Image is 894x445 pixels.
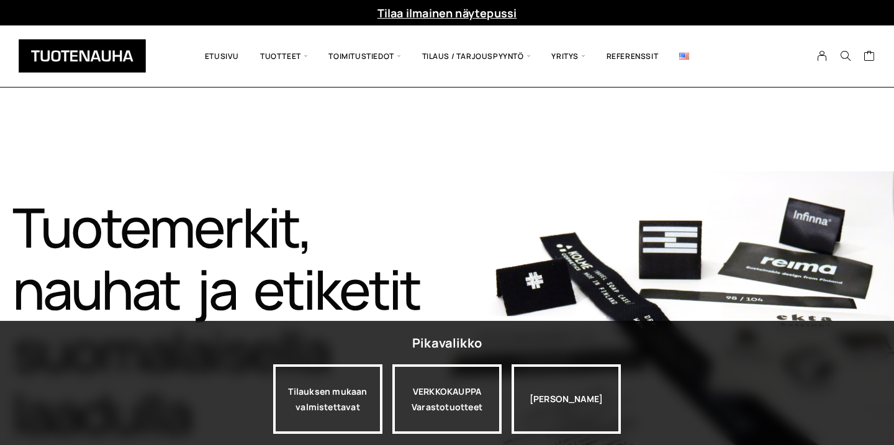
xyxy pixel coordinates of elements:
[392,364,502,434] a: VERKKOKAUPPAVarastotuotteet
[377,6,517,20] a: Tilaa ilmainen näytepussi
[541,35,595,78] span: Yritys
[12,196,447,444] h1: Tuotemerkit, nauhat ja etiketit suomalaisella laadulla​
[679,53,689,60] img: English
[834,50,857,61] button: Search
[596,35,669,78] a: Referenssit
[250,35,318,78] span: Tuotteet
[273,364,382,434] a: Tilauksen mukaan valmistettavat
[392,364,502,434] div: VERKKOKAUPPA Varastotuotteet
[194,35,250,78] a: Etusivu
[512,364,621,434] div: [PERSON_NAME]
[810,50,834,61] a: My Account
[412,332,482,354] div: Pikavalikko
[19,39,146,73] img: Tuotenauha Oy
[412,35,541,78] span: Tilaus / Tarjouspyyntö
[318,35,411,78] span: Toimitustiedot
[864,50,875,65] a: Cart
